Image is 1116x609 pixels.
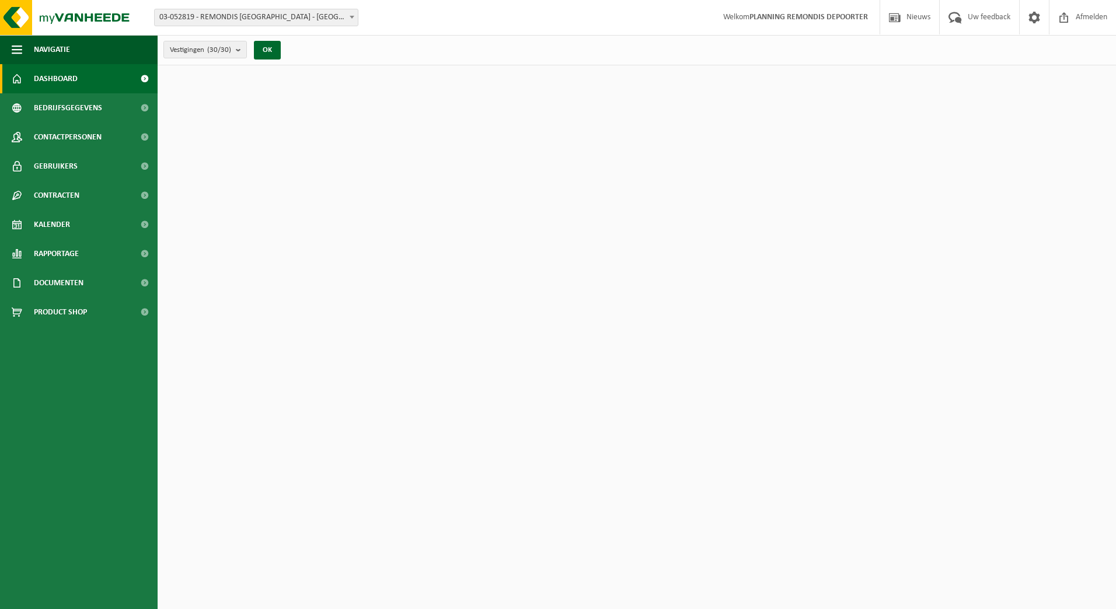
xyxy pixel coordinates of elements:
span: Kalender [34,210,70,239]
span: Contactpersonen [34,123,102,152]
span: Bedrijfsgegevens [34,93,102,123]
span: 03-052819 - REMONDIS WEST-VLAANDEREN - OOSTENDE [155,9,358,26]
span: Contracten [34,181,79,210]
strong: PLANNING REMONDIS DEPOORTER [749,13,868,22]
span: Product Shop [34,297,87,327]
button: Vestigingen(30/30) [163,41,247,58]
span: Vestigingen [170,41,231,59]
span: Gebruikers [34,152,78,181]
count: (30/30) [207,46,231,54]
span: Documenten [34,268,83,297]
span: Dashboard [34,64,78,93]
button: OK [254,41,281,60]
span: Navigatie [34,35,70,64]
span: 03-052819 - REMONDIS WEST-VLAANDEREN - OOSTENDE [154,9,358,26]
span: Rapportage [34,239,79,268]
